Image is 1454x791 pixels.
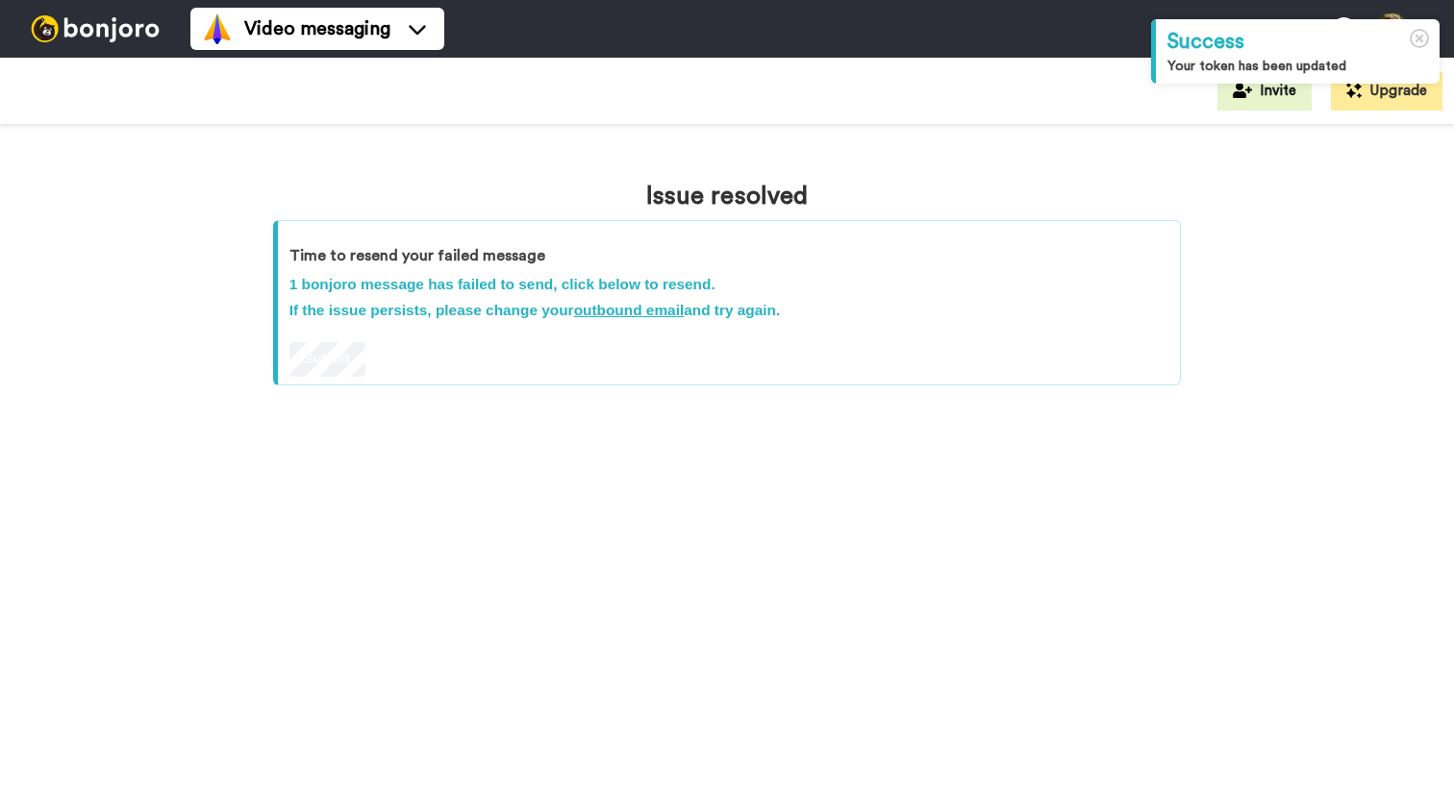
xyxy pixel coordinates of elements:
[244,15,390,42] span: Video messaging
[1331,72,1442,111] button: Upgrade
[273,183,1182,210] h1: Issue resolved
[289,300,1169,321] p: If the issue persists, please change your and try again.
[574,302,685,318] u: outbound email
[202,13,233,44] img: vm-color.svg
[289,274,1169,295] p: 1 bonjoro message has failed to send, click below to resend.
[1167,57,1428,76] div: Your token has been updated
[1167,27,1428,57] div: Success
[1217,72,1312,111] button: Invite
[289,342,365,377] input: Submit
[23,15,167,42] img: bj-logo-header-white.svg
[289,248,1169,265] h3: Time to resend your failed message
